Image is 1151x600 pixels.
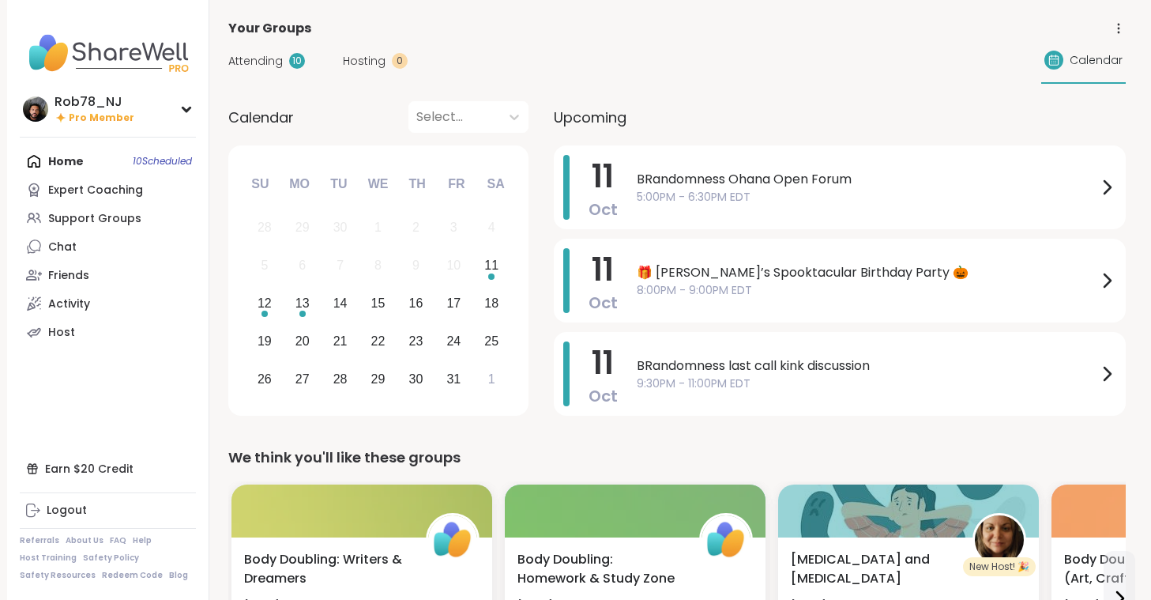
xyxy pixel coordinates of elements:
[637,282,1097,299] span: 8:00PM - 9:00PM EDT
[475,362,509,396] div: Choose Saturday, November 1st, 2025
[589,385,618,407] span: Oct
[289,53,305,69] div: 10
[592,247,614,292] span: 11
[243,167,277,202] div: Su
[323,211,357,245] div: Not available Tuesday, September 30th, 2025
[437,211,471,245] div: Not available Friday, October 3rd, 2025
[361,362,395,396] div: Choose Wednesday, October 29th, 2025
[475,324,509,358] div: Choose Saturday, October 25th, 2025
[20,289,196,318] a: Activity
[412,255,419,276] div: 9
[333,330,348,352] div: 21
[169,570,188,581] a: Blog
[55,93,134,111] div: Rob78_NJ
[488,368,495,390] div: 1
[20,455,196,483] div: Earn $20 Credit
[20,204,196,232] a: Support Groups
[446,292,461,314] div: 17
[228,53,283,70] span: Attending
[285,287,319,321] div: Choose Monday, October 13th, 2025
[371,368,386,390] div: 29
[48,240,77,255] div: Chat
[399,362,433,396] div: Choose Thursday, October 30th, 2025
[48,211,141,227] div: Support Groups
[258,217,272,238] div: 28
[333,217,348,238] div: 30
[484,255,498,276] div: 11
[360,167,395,202] div: We
[437,249,471,283] div: Not available Friday, October 10th, 2025
[282,167,317,202] div: Mo
[371,330,386,352] div: 22
[248,211,282,245] div: Not available Sunday, September 28th, 2025
[374,255,382,276] div: 8
[69,111,134,125] span: Pro Member
[554,107,626,128] span: Upcoming
[323,324,357,358] div: Choose Tuesday, October 21st, 2025
[20,175,196,204] a: Expert Coaching
[399,287,433,321] div: Choose Thursday, October 16th, 2025
[399,324,433,358] div: Choose Thursday, October 23rd, 2025
[48,183,143,198] div: Expert Coaching
[637,189,1097,206] span: 5:00PM - 6:30PM EDT
[437,362,471,396] div: Choose Friday, October 31st, 2025
[333,292,348,314] div: 14
[248,249,282,283] div: Not available Sunday, October 5th, 2025
[20,496,196,525] a: Logout
[285,324,319,358] div: Choose Monday, October 20th, 2025
[20,25,196,81] img: ShareWell Nav Logo
[20,535,59,546] a: Referrals
[322,167,356,202] div: Tu
[791,550,955,588] span: [MEDICAL_DATA] and [MEDICAL_DATA]
[20,553,77,564] a: Host Training
[637,263,1097,282] span: 🎁 [PERSON_NAME]’s Spooktacular Birthday Party 🎃
[446,368,461,390] div: 31
[323,287,357,321] div: Choose Tuesday, October 14th, 2025
[702,515,750,564] img: ShareWell
[475,211,509,245] div: Not available Saturday, October 4th, 2025
[248,324,282,358] div: Choose Sunday, October 19th, 2025
[361,211,395,245] div: Not available Wednesday, October 1st, 2025
[371,292,386,314] div: 15
[475,287,509,321] div: Choose Saturday, October 18th, 2025
[244,550,408,588] span: Body Doubling: Writers & Dreamers
[374,217,382,238] div: 1
[295,217,310,238] div: 29
[333,368,348,390] div: 28
[23,96,48,122] img: Rob78_NJ
[133,535,152,546] a: Help
[446,255,461,276] div: 10
[589,292,618,314] span: Oct
[20,318,196,346] a: Host
[246,209,510,398] div: month 2025-10
[102,570,163,581] a: Redeem Code
[409,292,423,314] div: 16
[228,107,294,128] span: Calendar
[517,550,682,588] span: Body Doubling: Homework & Study Zone
[66,535,103,546] a: About Us
[484,292,498,314] div: 18
[488,217,495,238] div: 4
[48,296,90,312] div: Activity
[437,287,471,321] div: Choose Friday, October 17th, 2025
[343,53,386,70] span: Hosting
[48,325,75,341] div: Host
[361,287,395,321] div: Choose Wednesday, October 15th, 2025
[975,515,1024,564] img: violetthayley18
[399,249,433,283] div: Not available Thursday, October 9th, 2025
[399,211,433,245] div: Not available Thursday, October 2nd, 2025
[228,447,1126,469] div: We think you'll like these groups
[295,330,310,352] div: 20
[963,557,1036,576] div: New Host! 🎉
[48,268,89,284] div: Friends
[478,167,513,202] div: Sa
[637,170,1097,189] span: BRandomness Ohana Open Forum
[392,53,408,69] div: 0
[285,211,319,245] div: Not available Monday, September 29th, 2025
[637,357,1097,375] span: BRandomness last call kink discussion
[361,249,395,283] div: Not available Wednesday, October 8th, 2025
[47,503,87,519] div: Logout
[475,249,509,283] div: Choose Saturday, October 11th, 2025
[20,570,96,581] a: Safety Resources
[258,368,272,390] div: 26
